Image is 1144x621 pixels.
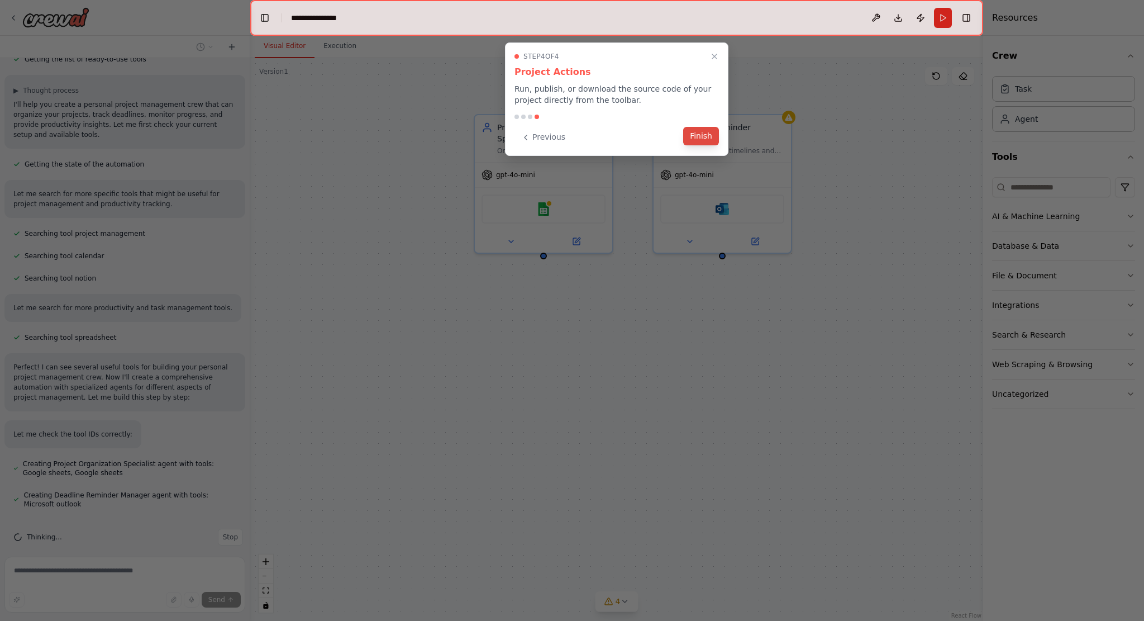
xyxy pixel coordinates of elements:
button: Hide left sidebar [257,10,273,26]
h3: Project Actions [514,65,719,79]
button: Previous [514,128,572,146]
span: Step 4 of 4 [523,52,559,61]
p: Run, publish, or download the source code of your project directly from the toolbar. [514,83,719,106]
button: Close walkthrough [708,50,721,63]
button: Finish [683,127,719,145]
